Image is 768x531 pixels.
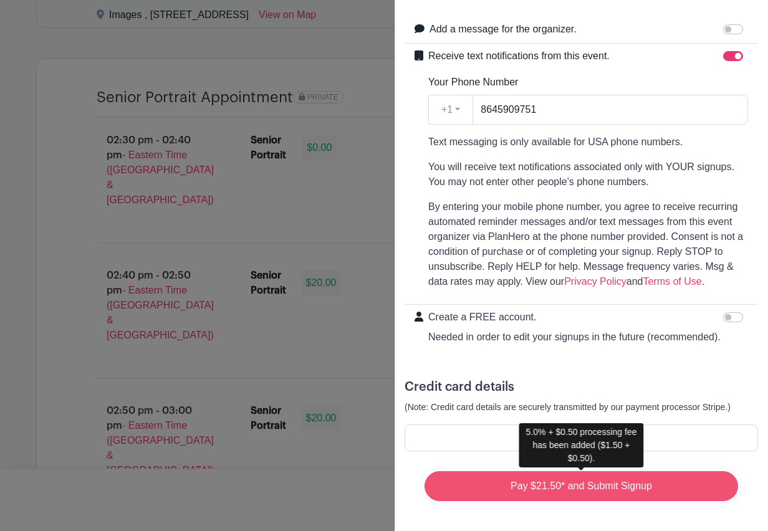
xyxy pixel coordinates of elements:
[428,330,721,345] p: Needed in order to edit your signups in the future (recommended).
[428,310,721,325] p: Create a FREE account.
[430,22,577,37] label: Add a message for the organizer.
[428,95,473,125] button: +1
[428,199,748,289] p: By entering your mobile phone number, you agree to receive recurring automated reminder messages ...
[519,423,644,467] div: 5.0% + $0.50 processing fee has been added ($1.50 + $0.50).
[405,402,731,412] small: (Note: Credit card details are securely transmitted by our payment processor Stripe.)
[428,160,748,189] p: You will receive text notifications associated only with YOUR signups. You may not enter other pe...
[643,276,701,287] a: Terms of Use
[564,276,626,287] a: Privacy Policy
[425,471,738,501] input: Pay $21.50* and Submit Signup
[413,432,750,444] iframe: Secure card payment input frame
[405,380,758,395] h5: Credit card details
[428,75,518,90] label: Your Phone Number
[428,49,610,64] label: Receive text notifications from this event.
[428,135,748,150] p: Text messaging is only available for USA phone numbers.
